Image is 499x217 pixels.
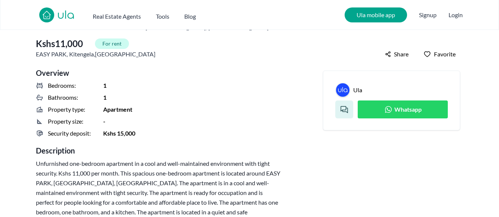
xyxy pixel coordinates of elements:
h2: Description [36,145,290,156]
span: Share [394,50,409,59]
a: Ula [336,83,350,97]
span: Bathrooms: [48,93,78,102]
span: 1 [103,93,107,102]
span: 1 [103,81,107,90]
span: Kshs 11,000 [36,38,83,50]
button: Tools [156,9,169,21]
span: EASY PARK , , [GEOGRAPHIC_DATA] [36,50,155,59]
a: Ula [353,86,362,94]
span: - [103,117,105,126]
span: Property type: [48,105,85,114]
h2: Overview [36,68,290,78]
span: Signup [419,7,437,22]
button: Login [449,10,463,19]
span: Favorite [434,50,456,59]
span: Bedrooms: [48,81,76,90]
a: Blog [184,9,196,21]
a: ula [57,9,75,22]
span: Whatsapp [394,105,422,114]
span: Property size: [48,117,83,126]
span: For rent [95,38,129,49]
img: Ula [336,83,349,97]
button: Real Estate Agents [93,9,141,21]
h2: Real Estate Agents [93,12,141,21]
span: Apartment [103,105,132,114]
h2: Blog [184,12,196,21]
nav: Main [93,9,211,21]
a: Ula mobile app [345,7,407,22]
span: Security deposit: [48,129,91,138]
a: Whatsapp [358,100,448,118]
h2: Tools [156,12,169,21]
a: Kitengela [69,50,94,59]
span: Kshs 15,000 [103,129,135,138]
